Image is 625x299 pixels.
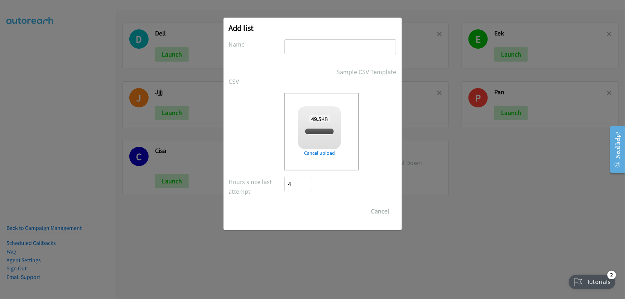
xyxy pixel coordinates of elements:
button: Cancel [365,204,396,218]
label: Name [229,39,285,49]
label: CSV [229,77,285,86]
iframe: Resource Center [604,121,625,178]
h2: Add list [229,23,396,33]
a: Sample CSV Template [337,67,396,77]
a: Cancel upload [298,149,341,157]
strong: 49.5 [311,115,321,122]
span: KB [309,115,330,122]
label: Hours since last attempt [229,177,285,196]
iframe: Checklist [564,268,620,294]
span: split_6.csv [308,128,332,135]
